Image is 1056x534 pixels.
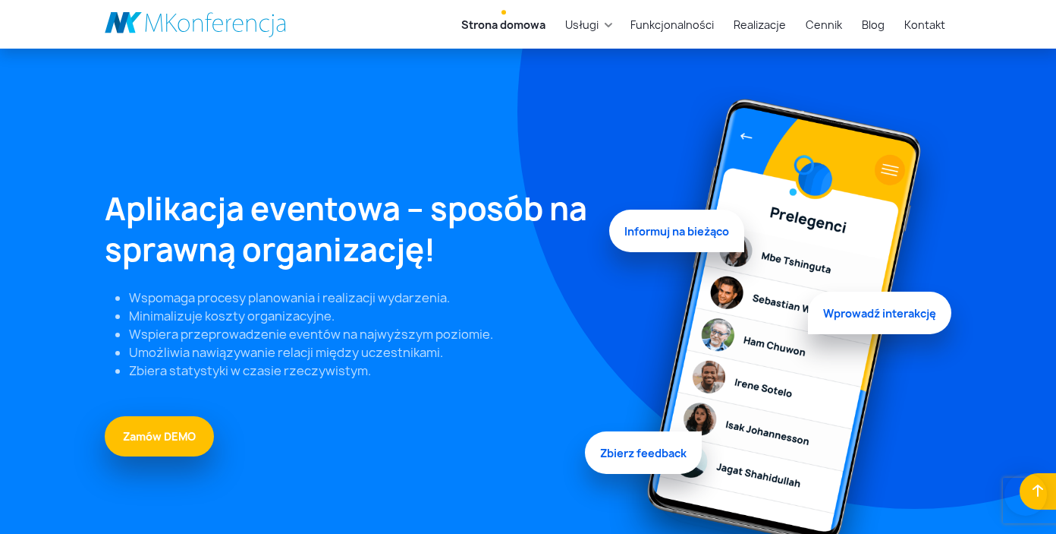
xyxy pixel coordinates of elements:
[585,428,702,470] span: Zbierz feedback
[455,11,552,39] a: Strona domowa
[1004,473,1047,516] iframe: Smartsupp widget button
[129,343,591,362] li: Umożliwia nawiązywanie relacji między uczestnikami.
[609,214,744,257] span: Informuj na bieżąco
[728,11,792,39] a: Realizacje
[105,416,214,457] a: Zamów DEMO
[129,325,591,343] li: Wspiera przeprowadzenie eventów na najwyższym poziomie.
[105,188,591,270] h1: Aplikacja eventowa – sposób na sprawną organizację!
[808,287,951,330] span: Wprowadź interakcję
[129,289,591,307] li: Wspomaga procesy planowania i realizacji wydarzenia.
[898,11,951,39] a: Kontakt
[129,362,591,380] li: Zbiera statystyki w czasie rzeczywistym.
[559,11,605,39] a: Usługi
[856,11,891,39] a: Blog
[129,307,591,325] li: Minimalizuje koszty organizacyjne.
[624,11,720,39] a: Funkcjonalności
[800,11,848,39] a: Cennik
